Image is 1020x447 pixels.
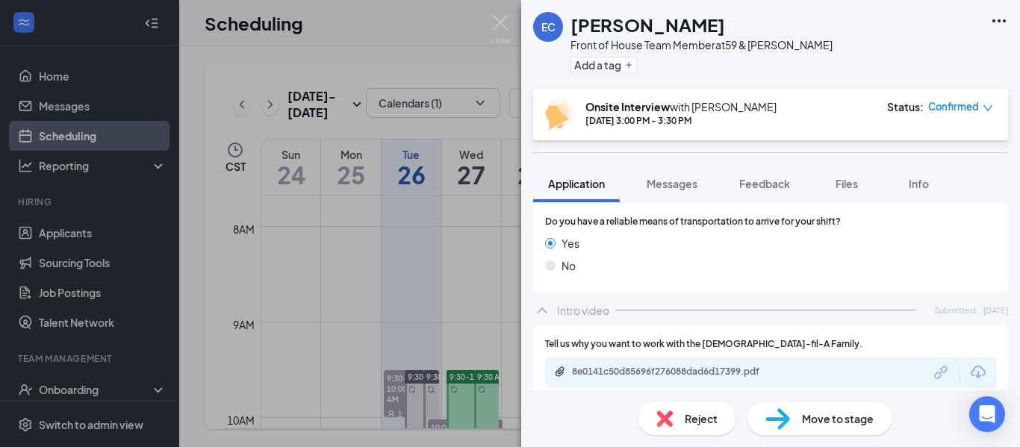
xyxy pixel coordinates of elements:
button: PlusAdd a tag [570,57,637,72]
b: Onsite Interview [585,100,670,113]
svg: Ellipses [990,12,1008,30]
div: 8e0141c50d85696f276088dad6d17399.pdf [572,366,781,378]
span: down [983,103,993,113]
div: Front of House Team Member at 59 & [PERSON_NAME] [570,37,833,52]
span: Yes [562,235,579,251]
a: Paperclip8e0141c50d85696f276088dad6d17399.pdf [554,366,796,380]
div: [DATE] 3:00 PM - 3:30 PM [585,114,777,127]
span: Info [909,177,929,190]
span: Move to stage [802,410,874,427]
span: Tell us why you want to work with the [DEMOGRAPHIC_DATA]-fil-A Family. [545,337,862,351]
span: Application [548,177,605,190]
div: EC [541,19,556,34]
div: Intro video [557,303,609,318]
span: Confirmed [928,99,979,114]
span: Files [836,177,858,190]
svg: Link [932,363,951,382]
span: Messages [647,177,697,190]
svg: ChevronUp [533,301,551,319]
span: Do you have a reliable means of transportation to arrive for your shift? [545,215,841,229]
div: with [PERSON_NAME] [585,99,777,114]
svg: Plus [624,60,633,69]
span: No [562,257,576,274]
div: Open Intercom Messenger [969,396,1005,432]
span: Feedback [739,177,790,190]
div: Status : [887,99,924,114]
span: [DATE] [983,304,1008,316]
svg: Download [969,363,987,381]
span: Submitted: [934,304,977,316]
svg: Paperclip [554,366,566,378]
h1: [PERSON_NAME] [570,12,725,37]
span: Reject [685,410,718,427]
